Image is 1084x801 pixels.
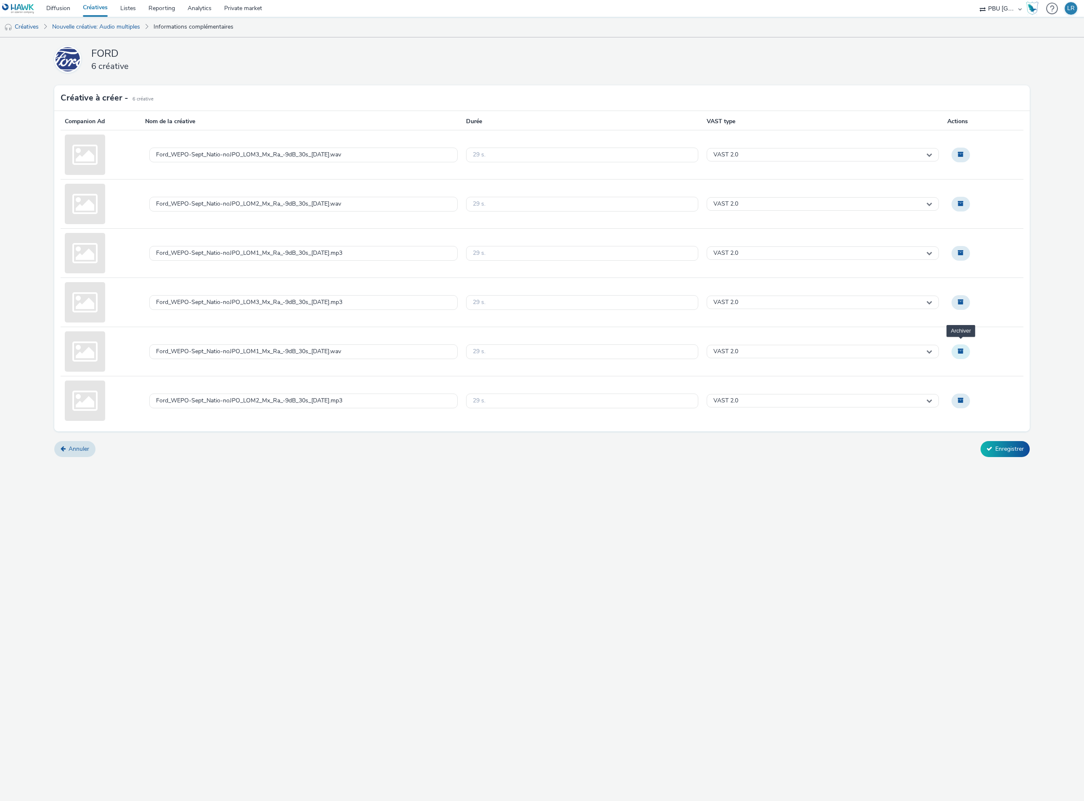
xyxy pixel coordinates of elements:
div: Ford_WEPO-Sept_Natio-noJPO_LOM2_Mx_Ra_-9dB_30s_[DATE].mp3 [156,397,342,404]
a: FORD [54,46,85,73]
span: VAST 2.0 [713,299,738,306]
img: undefined Logo [2,3,34,14]
div: 29 s. [473,299,485,306]
button: Enregistrer [981,441,1030,457]
h3: 6 créative [91,61,470,72]
div: Ford_WEPO-Sept_Natio-noJPO_LOM3_Mx_Ra_-9dB_30s_[DATE].wav [156,151,341,159]
div: Archiver [947,193,974,215]
div: Durée [462,117,702,130]
div: 29 s. [473,151,485,159]
div: Archiver [947,291,974,314]
div: LR [1067,2,1075,15]
div: Archiver [947,340,974,363]
span: VAST 2.0 [713,250,738,257]
h2: FORD [91,47,470,60]
div: Ford_WEPO-Sept_Natio-noJPO_LOM3_Mx_Ra_-9dB_30s_[DATE].mp3 [156,299,342,306]
div: Ford_WEPO-Sept_Natio-noJPO_LOM1_Mx_Ra_-9dB_30s_[DATE].mp3 [156,250,342,257]
div: Archiver [947,389,974,412]
div: Archiver [947,143,974,166]
span: VAST 2.0 [713,397,738,404]
div: Actions [943,117,1023,130]
div: Companion Ad [61,117,141,130]
img: audio [4,23,13,32]
div: Ford_WEPO-Sept_Natio-noJPO_LOM2_Mx_Ra_-9dB_30s_[DATE].wav [156,201,341,208]
a: Hawk Academy [1026,2,1042,15]
div: Nom de la créative [141,117,462,130]
small: 6 Créative [133,96,154,103]
div: Ford_WEPO-Sept_Natio-noJPO_LOM1_Mx_Ra_-9dB_30s_[DATE].wav [156,348,341,355]
img: Hawk Academy [1026,2,1039,15]
div: 29 s. [473,397,485,404]
a: Annuler [54,441,95,457]
div: VAST type [702,117,943,130]
span: VAST 2.0 [713,201,738,208]
h3: Créative à créer - [61,92,128,104]
div: 29 s. [473,201,485,208]
div: Archiver [947,242,974,264]
a: Informations complémentaires [149,17,238,37]
span: VAST 2.0 [713,348,738,355]
div: 29 s. [473,250,485,257]
div: 29 s. [473,348,485,355]
a: Nouvelle créative: Audio multiples [48,17,144,37]
img: FORD [56,47,80,71]
span: VAST 2.0 [713,151,738,159]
